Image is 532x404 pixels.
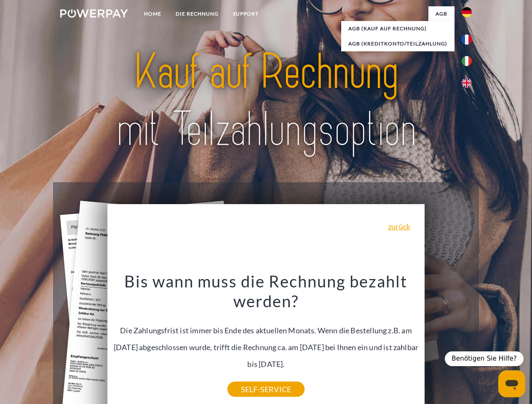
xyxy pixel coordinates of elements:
[462,7,472,17] img: de
[462,78,472,88] img: en
[428,6,454,21] a: agb
[112,271,420,389] div: Die Zahlungsfrist ist immer bis Ende des aktuellen Monats. Wenn die Bestellung z.B. am [DATE] abg...
[168,6,226,21] a: DIE RECHNUNG
[341,21,454,36] a: AGB (Kauf auf Rechnung)
[445,351,524,366] div: Benötigen Sie Hilfe?
[388,223,410,230] a: zurück
[498,370,525,397] iframe: Schaltfläche zum Öffnen des Messaging-Fensters; Konversation läuft
[462,35,472,45] img: fr
[341,36,454,51] a: AGB (Kreditkonto/Teilzahlung)
[60,9,128,18] img: logo-powerpay-white.svg
[137,6,168,21] a: Home
[226,6,266,21] a: SUPPORT
[227,382,305,397] a: SELF-SERVICE
[112,271,420,311] h3: Bis wann muss die Rechnung bezahlt werden?
[80,40,452,161] img: title-powerpay_de.svg
[462,56,472,66] img: it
